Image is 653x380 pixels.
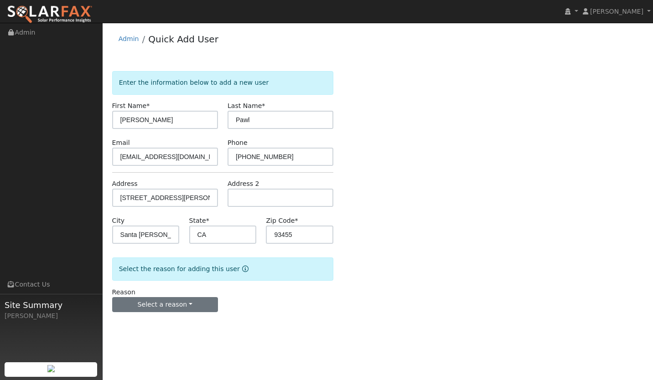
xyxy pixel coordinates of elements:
[240,265,249,272] a: Reason for new user
[228,138,248,148] label: Phone
[590,8,643,15] span: [PERSON_NAME]
[146,102,150,109] span: Required
[5,299,98,311] span: Site Summary
[112,179,138,189] label: Address
[112,71,334,94] div: Enter the information below to add a new user
[119,35,139,42] a: Admin
[112,257,334,281] div: Select the reason for adding this user
[266,216,298,226] label: Zip Code
[47,365,55,372] img: retrieve
[228,179,259,189] label: Address 2
[112,101,150,111] label: First Name
[206,217,209,224] span: Required
[148,34,218,45] a: Quick Add User
[7,5,93,24] img: SolarFax
[262,102,265,109] span: Required
[189,216,209,226] label: State
[228,101,265,111] label: Last Name
[112,297,218,313] button: Select a reason
[112,288,135,297] label: Reason
[5,311,98,321] div: [PERSON_NAME]
[112,216,125,226] label: City
[112,138,130,148] label: Email
[295,217,298,224] span: Required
